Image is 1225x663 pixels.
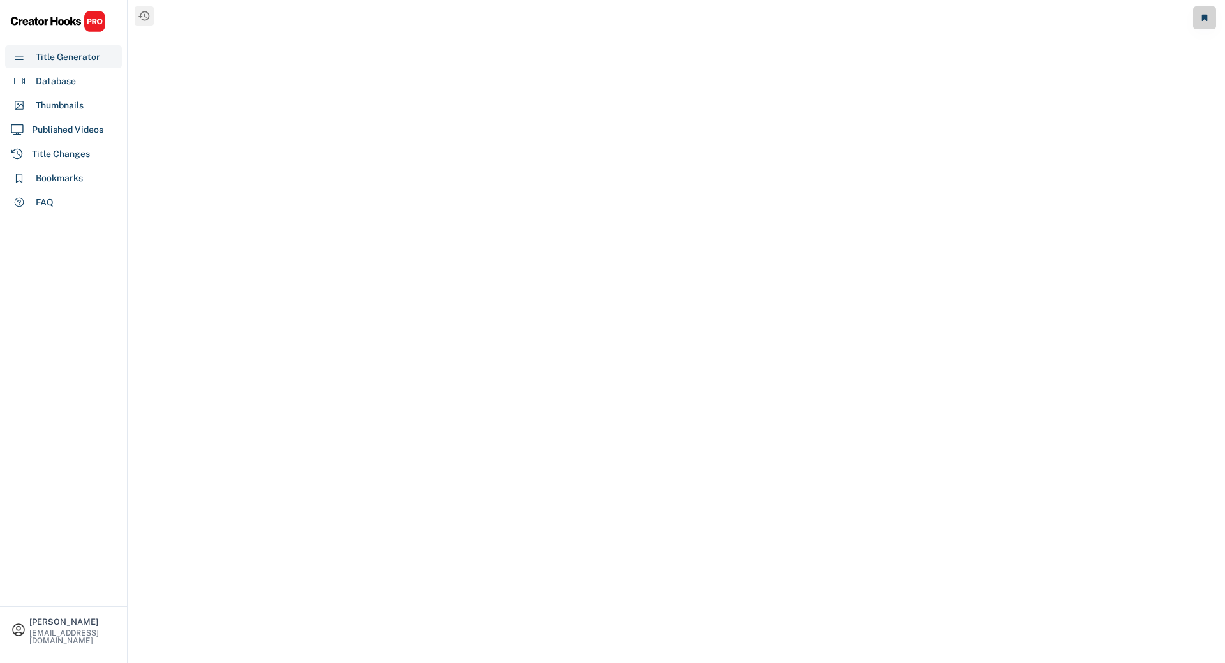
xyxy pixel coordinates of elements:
[32,123,103,137] div: Published Videos
[29,618,116,626] div: [PERSON_NAME]
[36,172,83,185] div: Bookmarks
[36,196,54,209] div: FAQ
[36,99,84,112] div: Thumbnails
[32,147,90,161] div: Title Changes
[36,50,100,64] div: Title Generator
[36,75,76,88] div: Database
[29,629,116,644] div: [EMAIL_ADDRESS][DOMAIN_NAME]
[10,10,106,33] img: CHPRO%20Logo.svg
